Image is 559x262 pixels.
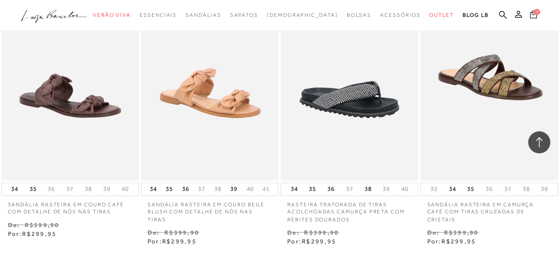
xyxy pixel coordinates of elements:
span: Por: [287,237,336,244]
button: 36 [179,183,192,195]
span: Essenciais [140,12,177,18]
span: BLOG LB [463,12,488,18]
span: Bolsas [346,12,371,18]
span: Verão Viva [93,12,131,18]
span: R$299,95 [441,237,476,244]
button: 36 [483,185,495,193]
a: categoryNavScreenReaderText [346,7,371,23]
a: RASTEIRA TRATORADA DE TIRAS ACOLCHOADAS CAMURÇA PRETA COM REBITES DOURADOS [281,196,418,223]
span: Por: [148,237,197,244]
button: 39 [228,183,240,195]
a: SANDÁLIA RASTEIRA EM COURO BEGE BLUSH COM DETALHE DE NÓS NAS TIRAS [141,196,278,223]
span: Sapatos [230,12,258,18]
button: 35 [464,183,477,195]
small: R$599,90 [444,228,479,235]
button: 40 [119,185,131,193]
span: Outlet [429,12,454,18]
button: 40 [244,185,256,193]
small: R$599,90 [25,221,60,228]
a: BLOG LB [463,7,488,23]
a: categoryNavScreenReaderText [186,7,221,23]
span: Sandálias [186,12,221,18]
small: De: [287,228,300,235]
span: Por: [427,237,476,244]
button: 35 [306,183,319,195]
a: categoryNavScreenReaderText [93,7,131,23]
span: R$299,95 [22,230,57,237]
button: 36 [45,185,57,193]
button: 38 [520,185,532,193]
button: 41 [260,185,272,193]
button: 34 [147,183,160,195]
small: De: [8,221,20,228]
button: 39 [538,185,551,193]
a: noSubCategoriesText [267,7,338,23]
button: 7 [527,10,540,22]
a: categoryNavScreenReaderText [230,7,258,23]
button: 35 [27,183,39,195]
button: 36 [325,183,337,195]
small: R$599,90 [304,228,339,235]
button: 39 [101,185,113,193]
button: 38 [361,183,374,195]
span: 7 [534,9,540,15]
span: R$299,95 [162,237,197,244]
button: 38 [82,185,95,193]
span: R$299,95 [302,237,336,244]
button: 37 [64,185,76,193]
a: SANDÁLIA RASTEIRA EM COURO CAFÉ COM DETALHE DE NÓS NAS TIRAS [1,196,139,216]
button: 38 [212,185,224,193]
button: 33 [428,185,440,193]
span: [DEMOGRAPHIC_DATA] [267,12,338,18]
button: 34 [288,183,300,195]
button: 34 [8,183,21,195]
button: 34 [446,183,458,195]
button: 40 [399,185,411,193]
a: SANDÁLIA RASTEIRA EM CAMURÇA CAFÉ COM TIRAS CRUZADAS DE CRISTAIS [420,196,558,223]
small: De: [427,228,439,235]
button: 39 [380,185,392,193]
span: Acessórios [380,12,420,18]
button: 35 [163,183,175,195]
span: Por: [8,230,57,237]
button: 37 [343,185,356,193]
a: categoryNavScreenReaderText [140,7,177,23]
small: De: [148,228,160,235]
button: 37 [502,185,514,193]
a: categoryNavScreenReaderText [429,7,454,23]
button: 37 [195,185,208,193]
a: categoryNavScreenReaderText [380,7,420,23]
small: R$599,90 [164,228,199,235]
